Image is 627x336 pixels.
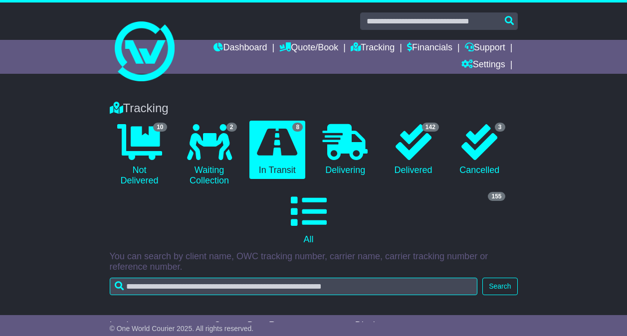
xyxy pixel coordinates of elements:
[422,123,439,132] span: 142
[214,320,343,331] div: Custom Date Range
[110,190,508,249] a: 155 All
[385,121,441,179] a: 142 Delivered
[351,40,395,57] a: Tracking
[110,251,518,273] p: You can search by client name, OWC tracking number, carrier name, carrier tracking number or refe...
[488,192,505,201] span: 155
[110,121,170,190] a: 10 Not Delivered
[279,40,338,57] a: Quote/Book
[213,40,267,57] a: Dashboard
[465,40,505,57] a: Support
[249,121,306,179] a: 8 In Transit
[292,123,303,132] span: 8
[153,123,167,132] span: 10
[495,123,505,132] span: 3
[315,121,375,179] a: Delivering
[482,278,517,295] button: Search
[110,320,205,331] div: Invoice
[105,101,523,116] div: Tracking
[110,325,254,333] span: © One World Courier 2025. All rights reserved.
[407,40,452,57] a: Financials
[461,57,505,74] a: Settings
[226,123,237,132] span: 2
[451,121,508,179] a: 3 Cancelled
[180,121,239,190] a: 2 Waiting Collection
[355,320,409,331] div: Display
